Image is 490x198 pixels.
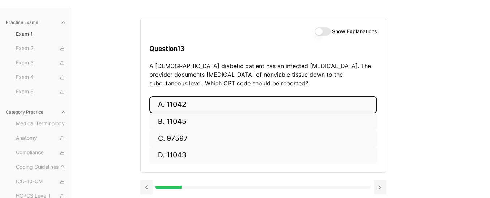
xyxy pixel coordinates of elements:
[16,134,66,142] span: Anatomy
[16,149,66,157] span: Compliance
[149,130,377,147] button: C. 97597
[13,161,69,173] button: Coding Guidelines
[13,28,69,40] button: Exam 1
[16,73,66,81] span: Exam 4
[16,178,66,186] span: ICD-10-CM
[149,96,377,113] button: A. 11042
[13,132,69,144] button: Anatomy
[16,30,66,38] span: Exam 1
[149,113,377,130] button: B. 11045
[149,147,377,164] button: D. 11043
[3,17,69,28] button: Practice Exams
[13,176,69,188] button: ICD-10-CM
[13,57,69,69] button: Exam 3
[149,62,377,88] p: A [DEMOGRAPHIC_DATA] diabetic patient has an infected [MEDICAL_DATA]. The provider documents [MED...
[13,147,69,159] button: Compliance
[13,118,69,130] button: Medical Terminology
[3,106,69,118] button: Category Practice
[16,45,66,52] span: Exam 2
[332,29,377,34] label: Show Explanations
[16,163,66,171] span: Coding Guidelines
[16,59,66,67] span: Exam 3
[16,88,66,96] span: Exam 5
[13,43,69,54] button: Exam 2
[13,72,69,83] button: Exam 4
[13,86,69,98] button: Exam 5
[149,38,377,59] h3: Question 13
[16,120,66,128] span: Medical Terminology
